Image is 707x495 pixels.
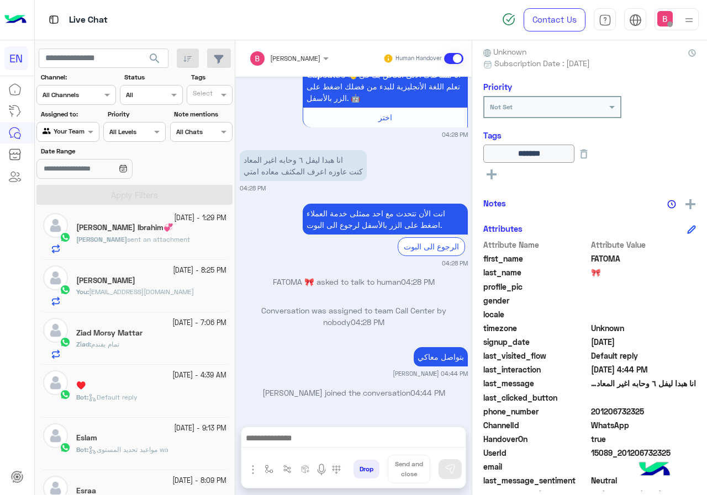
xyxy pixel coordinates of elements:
small: [PERSON_NAME] 04:44 PM [393,369,468,378]
p: [PERSON_NAME] joined the conversation [240,387,468,398]
span: last_clicked_button [483,392,589,403]
span: null [591,392,697,403]
img: WhatsApp [60,284,71,295]
span: timezone [483,322,589,334]
small: [DATE] - 8:09 PM [172,476,226,486]
span: locale [483,308,589,320]
h5: Eslam [76,433,97,443]
label: Assigned to: [41,109,98,119]
p: 1/10/2025, 4:28 PM [240,150,367,181]
span: null [591,461,697,472]
img: WhatsApp [60,232,71,243]
img: defaultAdmin.png [43,213,68,238]
span: last_visited_flow [483,350,589,361]
span: profile_pic [483,281,589,292]
img: add [685,199,695,209]
b: : [76,288,89,296]
span: phone_number [483,406,589,417]
img: create order [301,465,310,473]
h5: Ziad Morsy Mattar [76,328,143,338]
img: WhatsApp [60,442,71,453]
small: 04:28 PM [442,130,468,139]
span: true [591,433,697,445]
small: [DATE] - 9:13 PM [174,423,226,434]
span: null [591,295,697,306]
span: FATOMA [591,253,697,264]
span: first_name [483,253,589,264]
img: defaultAdmin.png [43,370,68,395]
label: Date Range [41,146,165,156]
span: HandoverOn [483,433,589,445]
span: Unknown [483,46,526,57]
span: UserId [483,447,589,459]
p: 1/10/2025, 4:28 PM [303,204,468,235]
small: Human Handover [395,54,442,63]
span: Default reply [88,393,138,401]
label: Priority [108,109,165,119]
label: Channel: [41,72,115,82]
span: email [483,461,589,472]
b: : [76,340,91,348]
small: [DATE] - 8:25 PM [173,265,226,276]
h6: Priority [483,82,512,92]
b: Not Set [490,103,513,111]
small: [DATE] - 7:06 PM [172,318,226,328]
img: defaultAdmin.png [43,265,68,290]
p: 1/10/2025, 4:28 PM [303,54,468,108]
span: [PERSON_NAME] [270,54,320,62]
span: 15089_201206732325 [591,447,697,459]
span: You [76,288,87,296]
span: [PERSON_NAME] [76,235,127,243]
span: gender [483,295,589,306]
span: coordinator.capsules@gmail.com [89,288,194,296]
span: Unknown [591,322,697,334]
label: Status [124,72,181,82]
img: profile [682,13,696,27]
span: Attribute Name [483,239,589,251]
img: defaultAdmin.png [43,423,68,448]
label: Note mentions [174,109,231,119]
div: الرجوع الى البوت [398,237,465,256]
button: Send and close [388,455,430,483]
button: create order [297,460,315,478]
h6: Attributes [483,223,523,233]
p: 1/10/2025, 4:44 PM [414,347,468,366]
img: Trigger scenario [283,465,292,473]
img: send message [445,464,456,475]
img: tab [47,13,61,26]
span: تمام يفندم [91,340,119,348]
span: sent an attachment [127,235,190,243]
p: Live Chat [69,13,108,28]
span: انا هبدا ليفل ٦ وحابه اغير المعاد كنت عاوزه اعرف المكثف معاده امتي [591,377,697,389]
span: last_name [483,267,589,278]
img: send attachment [246,463,260,476]
span: search [148,52,161,65]
small: 04:28 PM [442,259,468,268]
img: make a call [332,465,341,474]
span: Bot [76,445,87,454]
h5: Sara Ibrahim💞 [76,223,173,232]
label: Tags [191,72,231,82]
span: 2025-08-25T16:49:22.258Z [591,336,697,348]
span: last_interaction [483,364,589,375]
small: 04:28 PM [240,184,266,193]
img: send voice note [315,463,328,476]
div: EN [4,46,28,70]
span: 🎀 [591,267,697,278]
img: tab [599,14,611,26]
span: last_message_sentiment [483,475,589,486]
img: defaultAdmin.png [43,318,68,343]
small: [DATE] - 4:39 AM [172,370,226,381]
img: notes [667,200,676,209]
span: signup_date [483,336,589,348]
b: : [76,393,88,401]
p: Conversation was assigned to team Call Center by nobody [240,305,468,328]
h5: Mohamed Selim [76,276,135,285]
b: : [76,445,88,454]
button: Drop [353,460,379,478]
img: hulul-logo.png [635,451,674,489]
span: 04:28 PM [351,317,384,327]
h5: ♥️ [76,381,86,390]
span: 0 [591,475,697,486]
img: WhatsApp [60,389,71,400]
